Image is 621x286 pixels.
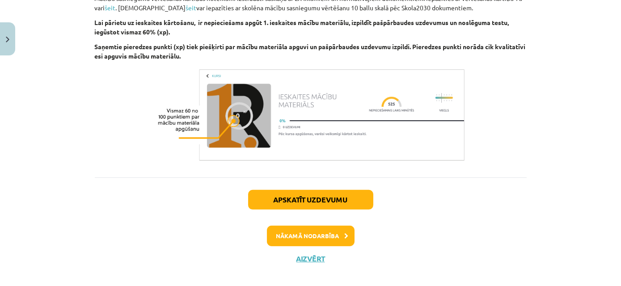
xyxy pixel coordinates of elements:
button: Aizvērt [294,254,328,263]
b: Lai pārietu uz ieskaites kārtošanu, ir nepieciešams apgūt 1. ieskaites mācību materiālu, izpildīt... [95,18,509,36]
a: šeit [186,4,197,12]
img: icon-close-lesson-0947bae3869378f0d4975bcd49f059093ad1ed9edebbc8119c70593378902aed.svg [6,37,9,42]
b: Saņemtie pieredzes punkti (xp) tiek piešķirti par mācību materiāla apguvi un pašpārbaudes uzdevum... [95,42,526,60]
button: Apskatīt uzdevumu [248,190,373,210]
a: šeit [105,4,116,12]
button: Nākamā nodarbība [267,226,355,246]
